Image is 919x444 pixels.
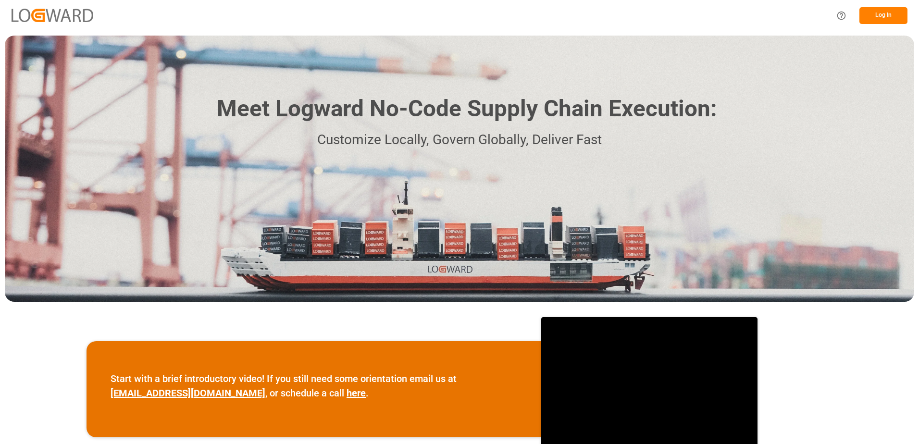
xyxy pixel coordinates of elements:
a: [EMAIL_ADDRESS][DOMAIN_NAME] [111,387,265,399]
img: Logward_new_orange.png [12,9,93,22]
button: Log In [859,7,907,24]
a: here [347,387,366,399]
p: Customize Locally, Govern Globally, Deliver Fast [202,129,717,151]
h1: Meet Logward No-Code Supply Chain Execution: [217,92,717,126]
p: Start with a brief introductory video! If you still need some orientation email us at , or schedu... [111,371,517,400]
button: Help Center [831,5,852,26]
